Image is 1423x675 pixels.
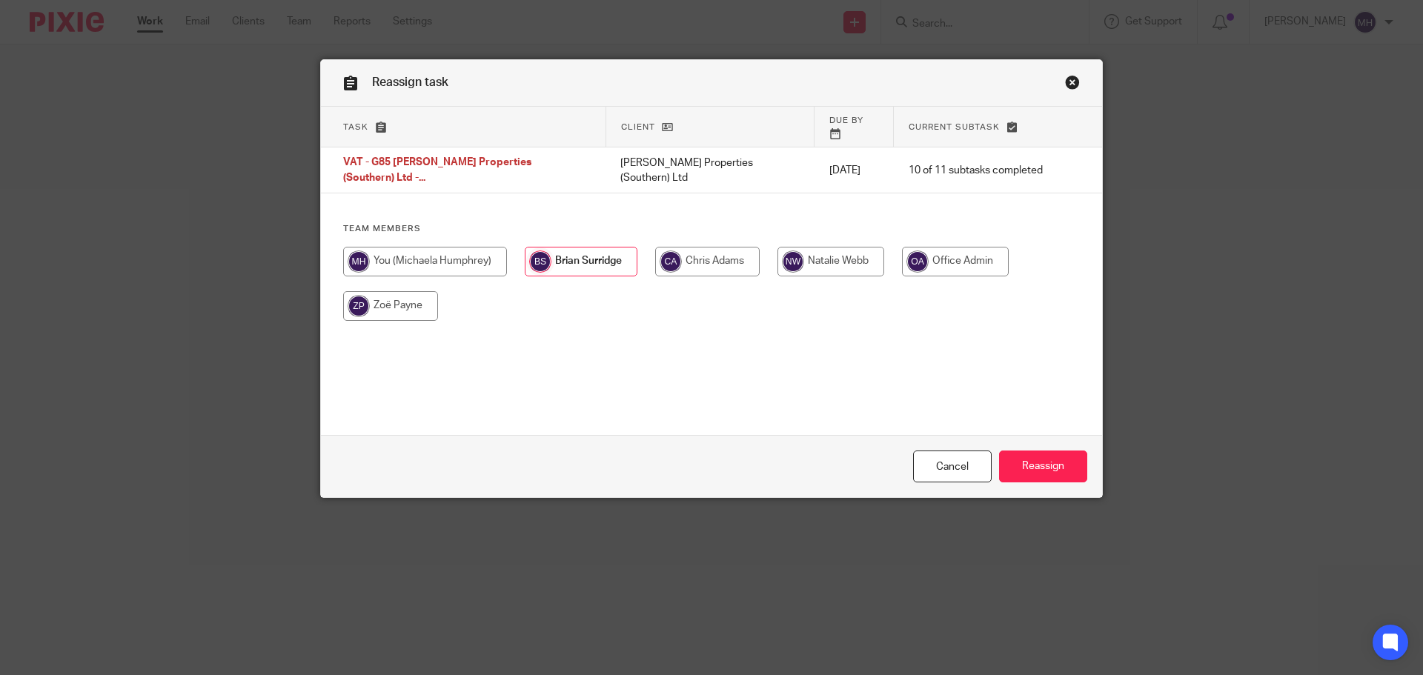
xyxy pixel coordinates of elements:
[620,156,799,186] p: [PERSON_NAME] Properties (Southern) Ltd
[343,158,531,184] span: VAT - G85 [PERSON_NAME] Properties (Southern) Ltd -...
[909,123,1000,131] span: Current subtask
[913,450,992,482] a: Close this dialog window
[372,76,448,88] span: Reassign task
[829,116,863,124] span: Due by
[999,450,1087,482] input: Reassign
[829,163,879,178] p: [DATE]
[343,123,368,131] span: Task
[1065,75,1080,95] a: Close this dialog window
[621,123,655,131] span: Client
[894,147,1058,193] td: 10 of 11 subtasks completed
[343,223,1080,235] h4: Team members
